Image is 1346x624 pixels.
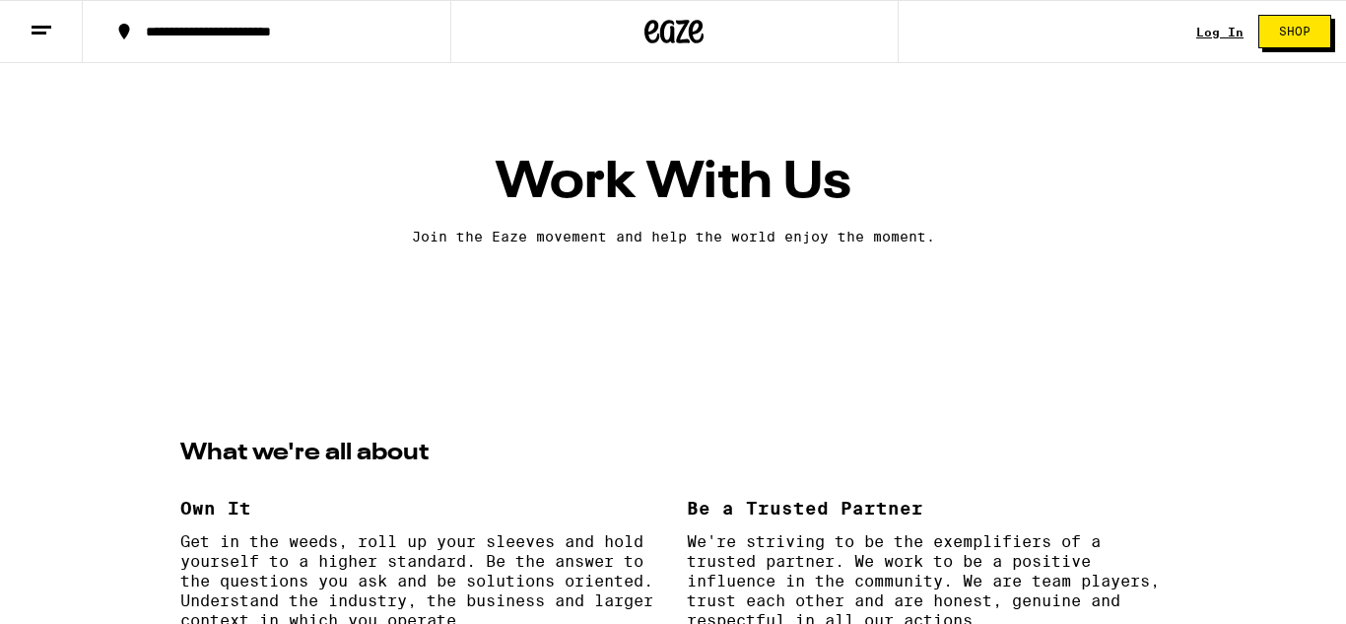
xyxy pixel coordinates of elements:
[30,158,1316,209] h1: Work With Us
[1244,15,1346,48] a: Shop
[1279,26,1311,37] span: Shop
[1258,15,1331,48] button: Shop
[12,14,142,30] span: Hi. Need any help?
[1196,26,1244,38] a: Log In
[295,229,1051,244] p: Join the Eaze movement and help the world enjoy the moment.
[180,442,1166,465] h2: What we're all about
[687,495,1166,522] h3: Be a Trusted Partner
[180,495,659,522] h3: Own It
